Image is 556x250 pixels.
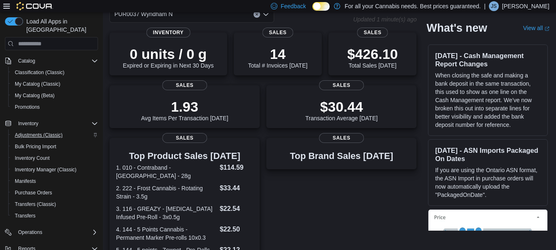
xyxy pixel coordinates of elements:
span: Promotions [15,104,40,110]
span: Purchase Orders [12,188,98,198]
span: Classification (Classic) [15,69,65,76]
span: Load All Apps in [GEOGRAPHIC_DATA] [23,17,98,34]
span: Sales [319,133,364,143]
span: Catalog [15,56,98,66]
span: Promotions [12,102,98,112]
span: My Catalog (Beta) [15,92,55,99]
button: Bulk Pricing Import [8,141,101,152]
span: Manifests [15,178,36,185]
button: Transfers [8,210,101,222]
span: Purchase Orders [15,189,52,196]
dt: 2. 222 - Frost Cannabis - Rotating Strain - 3.5g [116,184,216,201]
p: [PERSON_NAME] [502,1,549,11]
span: Inventory [15,119,98,129]
h3: [DATE] - ASN Imports Packaged On Dates [435,146,541,163]
span: Sales [357,28,388,37]
span: Inventory [147,28,191,37]
h3: Top Product Sales [DATE] [116,151,253,161]
button: Inventory Manager (Classic) [8,164,101,175]
button: Open list of options [263,11,269,18]
a: Inventory Manager (Classic) [12,165,80,175]
button: Manifests [8,175,101,187]
a: Transfers (Classic) [12,199,59,209]
dd: $22.54 [220,204,253,214]
img: Cova [16,2,53,10]
div: Avg Items Per Transaction [DATE] [141,98,228,121]
span: Sales [162,133,207,143]
button: Inventory [15,119,42,129]
span: Adjustments (Classic) [15,132,63,138]
p: $30.44 [305,98,378,115]
button: Inventory Count [8,152,101,164]
p: $426.10 [347,46,398,62]
span: Inventory Manager (Classic) [15,166,77,173]
a: My Catalog (Classic) [12,79,64,89]
dt: 3. 116 - GREAZY - [MEDICAL_DATA] Infused Pre-Roll - 3x0.5g [116,205,216,221]
span: Transfers (Classic) [15,201,56,208]
button: Promotions [8,101,101,113]
dt: 4. 144 - 5 Points Cannabis - Permanent Marker Pre-rolls 10x0.3 [116,225,216,242]
dt: 1. 010 - Contraband - [GEOGRAPHIC_DATA] - 28g [116,164,216,180]
span: Bulk Pricing Import [15,143,56,150]
button: Clear input [254,11,260,18]
a: Purchase Orders [12,188,56,198]
span: Bulk Pricing Import [12,142,98,152]
a: Manifests [12,176,39,186]
span: Catalog [18,58,35,64]
dd: $114.59 [220,163,253,173]
span: Feedback [281,2,306,10]
button: Adjustments (Classic) [8,129,101,141]
input: Dark Mode [312,2,330,11]
p: Updated 1 minute(s) ago [353,16,416,23]
span: PUR0037 Wyndham N [114,9,173,19]
a: View allExternal link [523,25,549,31]
button: My Catalog (Beta) [8,90,101,101]
span: Sales [162,80,207,90]
div: Transaction Average [DATE] [305,98,378,121]
dd: $22.50 [220,224,253,234]
span: Manifests [12,176,98,186]
button: Catalog [15,56,38,66]
a: Inventory Count [12,153,53,163]
p: 14 [248,46,307,62]
button: Inventory [2,118,101,129]
a: Classification (Classic) [12,68,68,77]
span: Transfers [15,213,35,219]
span: My Catalog (Beta) [12,91,98,100]
span: Sales [262,28,293,37]
span: My Catalog (Classic) [15,81,60,87]
svg: External link [544,26,549,31]
span: Operations [15,227,98,237]
p: | [484,1,486,11]
button: Operations [15,227,46,237]
p: 0 units / 0 g [123,46,214,62]
span: Adjustments (Classic) [12,130,98,140]
a: My Catalog (Beta) [12,91,58,100]
div: Total Sales [DATE] [347,46,398,69]
a: Transfers [12,211,39,221]
span: JS [491,1,497,11]
h3: [DATE] - Cash Management Report Changes [435,51,541,68]
span: Inventory Manager (Classic) [12,165,98,175]
span: Inventory Count [15,155,50,161]
button: Operations [2,227,101,238]
p: For all your Cannabis needs. Best prices guaranteed. [344,1,481,11]
p: If you are using the Ontario ASN format, the ASN Import in purchase orders will now automatically... [435,166,541,199]
button: My Catalog (Classic) [8,78,101,90]
p: When closing the safe and making a bank deposit in the same transaction, this used to show as one... [435,71,541,129]
button: Catalog [2,55,101,67]
button: Classification (Classic) [8,67,101,78]
div: Jay Stewart [489,1,499,11]
dd: $33.44 [220,183,253,193]
div: Expired or Expiring in Next 30 Days [123,46,214,69]
button: Purchase Orders [8,187,101,199]
a: Bulk Pricing Import [12,142,60,152]
h2: What's new [426,21,487,35]
a: Promotions [12,102,43,112]
span: Inventory Count [12,153,98,163]
p: 1.93 [141,98,228,115]
span: My Catalog (Classic) [12,79,98,89]
span: Inventory [18,120,38,127]
a: Adjustments (Classic) [12,130,66,140]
